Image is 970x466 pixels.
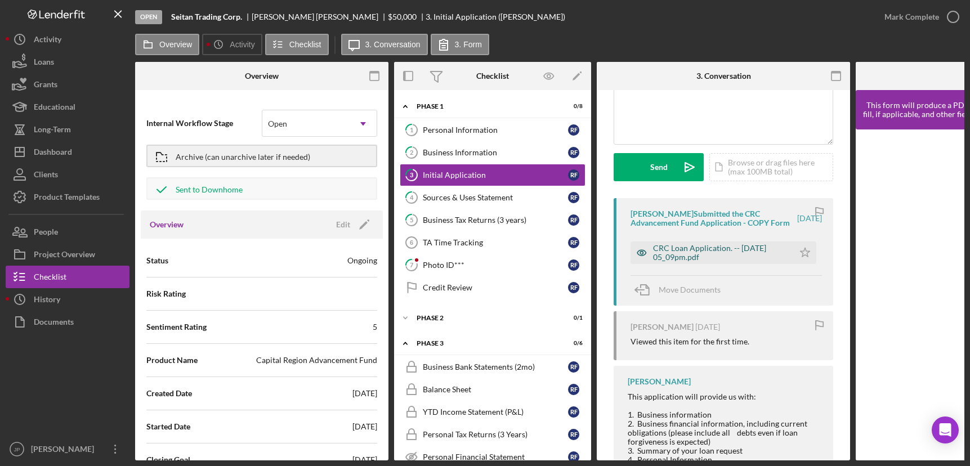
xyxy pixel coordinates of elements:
div: R F [568,451,579,463]
span: Created Date [146,388,192,399]
div: Sources & Uses Statement [423,193,568,202]
div: Viewed this item for the first time. [631,337,749,346]
button: Archive (can unarchive later if needed) [146,145,377,167]
a: Grants [6,73,129,96]
div: R F [568,259,579,271]
time: 2025-04-23 20:29 [695,322,720,331]
div: 0 / 8 [562,103,583,110]
div: Open [135,10,162,24]
a: 3Initial ApplicationRF [400,164,585,186]
button: Dashboard [6,141,129,163]
div: Clients [34,163,58,189]
a: 6TA Time TrackingRF [400,231,585,254]
span: Move Documents [659,285,721,294]
span: $50,000 [388,12,417,21]
div: [PERSON_NAME] [28,438,101,463]
div: Grants [34,73,57,98]
div: [PERSON_NAME] [PERSON_NAME] [252,12,388,21]
div: Checklist [476,71,509,80]
div: [PERSON_NAME] [628,377,691,386]
div: Documents [34,311,74,336]
div: History [34,288,60,313]
h3: Overview [150,219,184,230]
div: 0 / 6 [562,340,583,347]
b: Seitan Trading Corp. [171,12,242,21]
a: 2Business InformationRF [400,141,585,164]
div: Personal Tax Returns (3 Years) [423,430,568,439]
div: Mark Complete [884,6,939,28]
div: Loans [34,51,54,76]
div: TA Time Tracking [423,238,568,247]
div: 5 [373,321,377,333]
div: Overview [245,71,279,80]
button: Checklist [6,266,129,288]
label: Overview [159,40,192,49]
div: Send [650,153,668,181]
div: R F [568,282,579,293]
label: Checklist [289,40,321,49]
div: R F [568,214,579,226]
button: Loans [6,51,129,73]
button: Long-Term [6,118,129,141]
div: R F [568,124,579,136]
div: YTD Income Statement (P&L) [423,407,568,416]
button: 3. Form [431,34,489,55]
a: Product Templates [6,186,129,208]
div: Open Intercom Messenger [932,416,959,443]
div: R F [568,237,579,248]
div: 3. Initial Application ([PERSON_NAME]) [426,12,565,21]
tspan: 3 [410,171,413,178]
label: 3. Conversation [365,40,421,49]
a: 1Personal InformationRF [400,119,585,141]
div: Capital Region Advancement Fund [256,355,377,366]
button: History [6,288,129,311]
button: JP[PERSON_NAME] [6,438,129,460]
div: R F [568,429,579,440]
button: Edit [329,216,374,233]
div: Checklist [34,266,66,291]
div: [DATE] [352,454,377,465]
span: Product Name [146,355,198,366]
button: People [6,221,129,243]
div: Phase 1 [417,103,555,110]
span: Status [146,255,168,266]
span: Risk Rating [146,288,186,299]
a: Balance SheetRF [400,378,585,401]
div: Business Information [423,148,568,157]
div: Archive (can unarchive later if needed) [176,146,310,166]
button: Sent to Downhome [146,177,377,200]
div: Balance Sheet [423,385,568,394]
time: 2025-04-23 21:10 [797,214,822,223]
div: Phase 3 [417,340,555,347]
div: Business Tax Returns (3 years) [423,216,568,225]
div: 3. Conversation [696,71,751,80]
div: R F [568,406,579,418]
text: JP [14,446,20,452]
tspan: 2 [410,149,413,156]
button: Activity [6,28,129,51]
button: Clients [6,163,129,186]
a: Business Bank Statements (2mo)RF [400,356,585,378]
div: R F [568,169,579,181]
div: [DATE] [352,421,377,432]
tspan: 5 [410,216,413,223]
div: Edit [336,216,350,233]
button: Move Documents [631,276,732,304]
label: 3. Form [455,40,482,49]
div: R F [568,147,579,158]
button: Mark Complete [873,6,964,28]
a: YTD Income Statement (P&L)RF [400,401,585,423]
div: CRC Loan Application. -- [DATE] 05_09pm.pdf [653,244,788,262]
a: Credit ReviewRF [400,276,585,299]
div: Product Templates [34,186,100,211]
div: Ongoing [347,255,377,266]
button: Documents [6,311,129,333]
button: CRC Loan Application. -- [DATE] 05_09pm.pdf [631,241,816,264]
span: Internal Workflow Stage [146,118,262,129]
div: Activity [34,28,61,53]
